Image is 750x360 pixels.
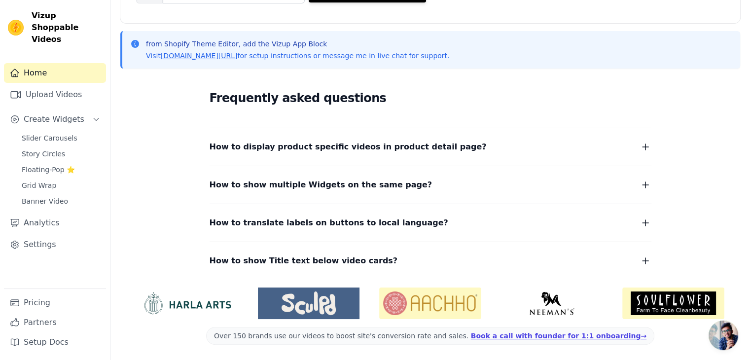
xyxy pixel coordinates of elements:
[24,113,84,125] span: Create Widgets
[210,216,651,230] button: How to translate labels on buttons to local language?
[210,140,651,154] button: How to display product specific videos in product detail page?
[210,88,651,108] h2: Frequently asked questions
[4,63,106,83] a: Home
[22,196,68,206] span: Banner Video
[22,149,65,159] span: Story Circles
[210,178,651,192] button: How to show multiple Widgets on the same page?
[622,288,724,319] img: Soulflower
[210,140,487,154] span: How to display product specific videos in product detail page?
[210,216,448,230] span: How to translate labels on buttons to local language?
[258,291,360,315] img: Sculpd US
[4,313,106,332] a: Partners
[4,213,106,233] a: Analytics
[379,288,481,319] img: Aachho
[22,180,56,190] span: Grid Wrap
[22,165,75,175] span: Floating-Pop ⭐
[16,179,106,192] a: Grid Wrap
[32,10,102,45] span: Vizup Shoppable Videos
[4,293,106,313] a: Pricing
[16,194,106,208] a: Banner Video
[471,332,646,340] a: Book a call with founder for 1:1 onboarding
[4,235,106,254] a: Settings
[210,178,432,192] span: How to show multiple Widgets on the same page?
[210,254,651,268] button: How to show Title text below video cards?
[16,147,106,161] a: Story Circles
[16,163,106,177] a: Floating-Pop ⭐
[22,133,77,143] span: Slider Carousels
[4,85,106,105] a: Upload Videos
[146,39,449,49] p: from Shopify Theme Editor, add the Vizup App Block
[210,254,398,268] span: How to show Title text below video cards?
[4,109,106,129] button: Create Widgets
[8,20,24,36] img: Vizup
[501,291,603,315] img: Neeman's
[4,332,106,352] a: Setup Docs
[161,52,238,60] a: [DOMAIN_NAME][URL]
[16,131,106,145] a: Slider Carousels
[146,51,449,61] p: Visit for setup instructions or message me in live chat for support.
[136,291,238,315] img: HarlaArts
[709,321,738,350] a: Open chat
